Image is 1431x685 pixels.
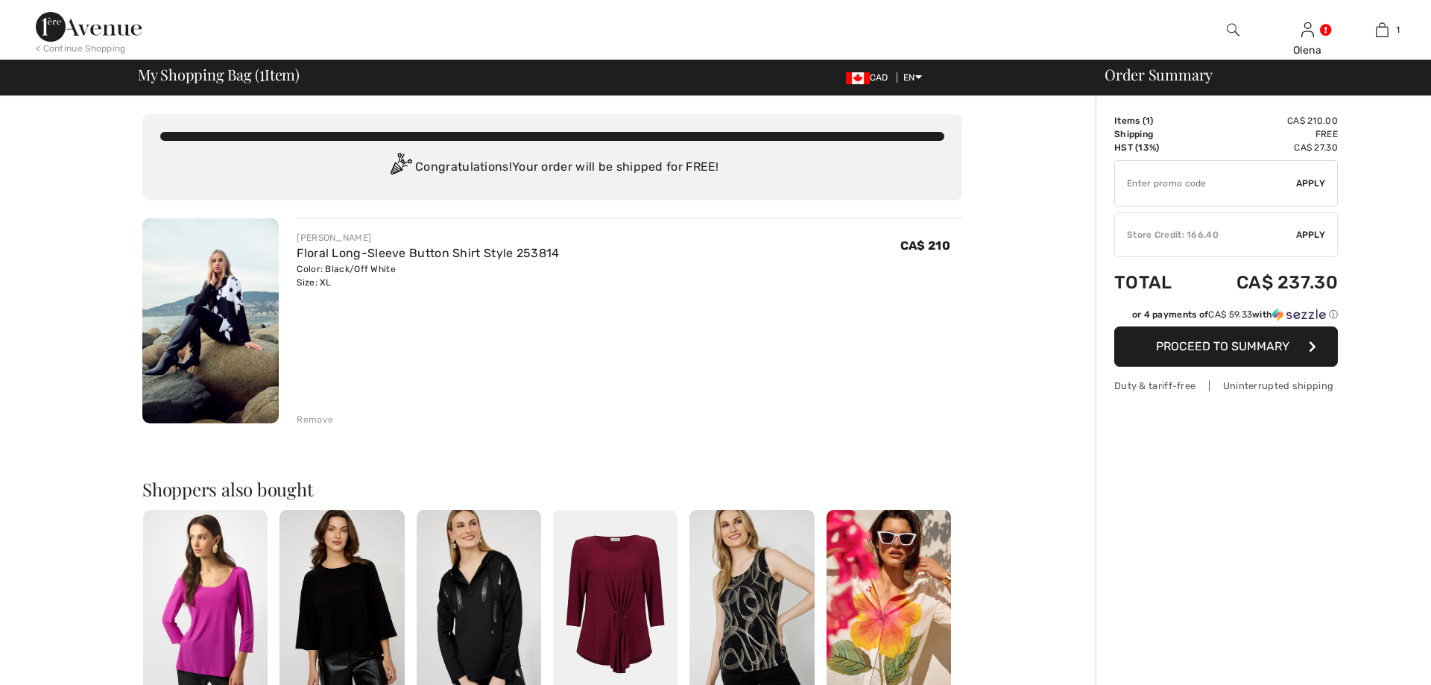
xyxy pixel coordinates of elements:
span: EN [903,72,922,83]
span: Proceed to Summary [1156,339,1289,353]
div: < Continue Shopping [36,42,126,55]
img: Congratulation2.svg [385,153,415,183]
span: 1 [1146,116,1150,126]
div: [PERSON_NAME] [297,231,559,244]
img: My Bag [1376,21,1389,39]
img: 1ère Avenue [36,12,142,42]
span: Apply [1296,228,1326,242]
td: Items ( ) [1114,114,1195,127]
div: Store Credit: 166.40 [1115,228,1296,242]
a: Sign In [1301,22,1314,37]
img: search the website [1227,21,1239,39]
td: CA$ 210.00 [1195,114,1338,127]
img: Sezzle [1272,308,1326,321]
div: Remove [297,413,333,426]
td: Shipping [1114,127,1195,141]
h2: Shoppers also bought [142,480,962,498]
div: Color: Black/Off White Size: XL [297,262,559,289]
div: or 4 payments ofCA$ 59.33withSezzle Click to learn more about Sezzle [1114,308,1338,326]
img: Floral Long-Sleeve Button Shirt Style 253814 [142,218,279,423]
span: My Shopping Bag ( Item) [138,67,300,82]
input: Promo code [1115,161,1296,206]
div: Duty & tariff-free | Uninterrupted shipping [1114,379,1338,393]
button: Proceed to Summary [1114,326,1338,367]
td: Free [1195,127,1338,141]
img: Canadian Dollar [846,72,870,84]
td: HST (13%) [1114,141,1195,154]
div: Congratulations! Your order will be shipped for FREE! [160,153,944,183]
div: Olena [1271,42,1344,58]
span: CA$ 59.33 [1208,309,1252,320]
td: CA$ 27.30 [1195,141,1338,154]
span: 1 [259,63,265,83]
a: 1 [1345,21,1418,39]
div: or 4 payments of with [1132,308,1338,321]
div: Order Summary [1087,67,1422,82]
td: Total [1114,257,1195,308]
td: CA$ 237.30 [1195,257,1338,308]
img: My Info [1301,21,1314,39]
a: Floral Long-Sleeve Button Shirt Style 253814 [297,246,559,260]
span: CA$ 210 [900,239,950,253]
span: 1 [1396,23,1400,37]
span: CAD [846,72,894,83]
span: Apply [1296,177,1326,190]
